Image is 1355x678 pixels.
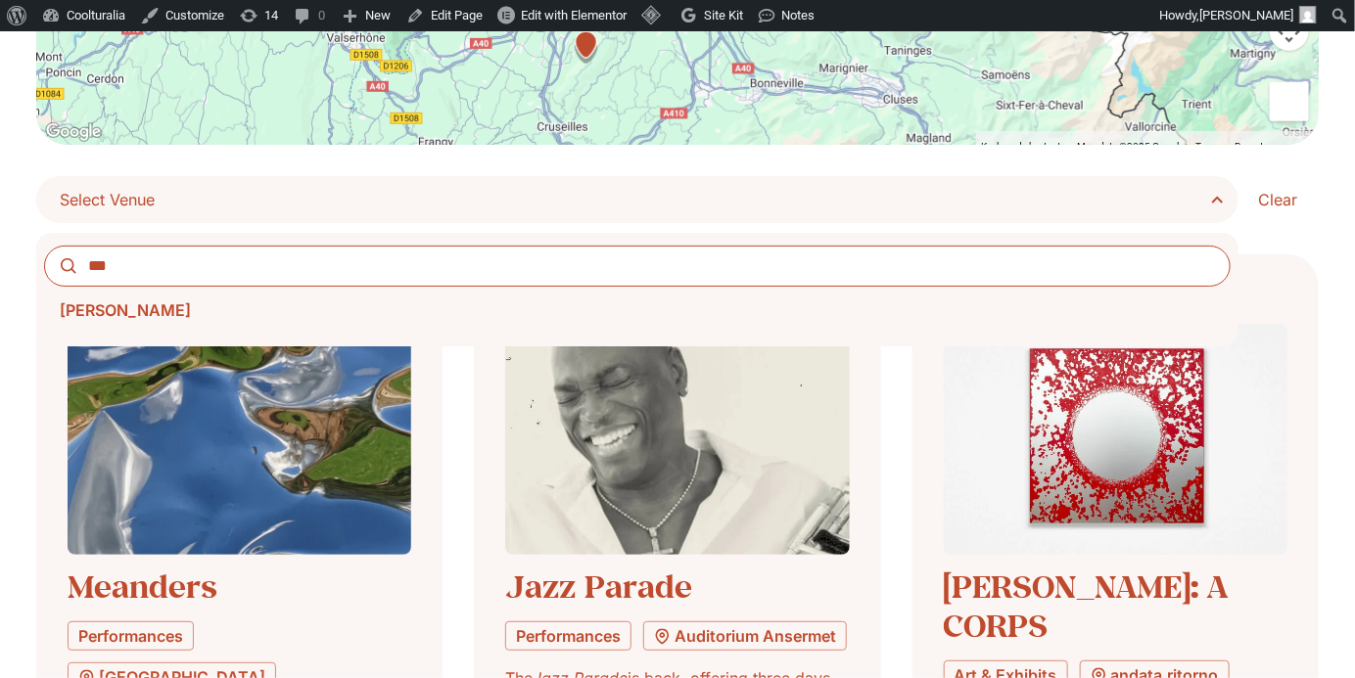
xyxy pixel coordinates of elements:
a: Meanders [68,565,217,607]
a: Auditorium Ansermet [643,621,847,651]
a: Open this area in Google Maps (opens a new window) [41,119,106,145]
img: Coolturalia - Jazz Parade Edition 2025 Le retour du 3 au 5 octobre [505,324,849,555]
span: Select Venue [60,186,1229,213]
li: [PERSON_NAME] [44,287,1231,334]
div: SalèveSalève, Beaumont, France [569,30,603,65]
a: Terms (opens in new tab) [1195,141,1223,152]
a: Jazz Parade [505,565,692,607]
a: Performances [505,621,631,651]
input: Search [44,246,1231,287]
a: [PERSON_NAME]: A CORPS [944,565,1229,646]
span: Select Venue [60,190,155,209]
span: Map data ©2025 Google [1077,141,1184,152]
span: Edit with Elementor [521,8,627,23]
a: Report a map error [1235,141,1313,152]
a: Performances [68,621,194,651]
img: Coolturalia - Méandres [68,324,411,555]
span: Clear [1259,188,1298,211]
span: Select Venue [60,186,155,213]
button: Keyboard shortcuts [981,131,1065,162]
span: Site Kit [704,8,743,23]
button: Map camera controls [1270,12,1309,51]
img: Google [41,119,106,145]
a: Clear [1238,176,1319,223]
button: Drag Pegman onto the map to open Street View [1270,82,1309,121]
img: Coolturalia - Axelle Snakkers: A CORPS [944,324,1287,555]
span: [PERSON_NAME] [1199,8,1293,23]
